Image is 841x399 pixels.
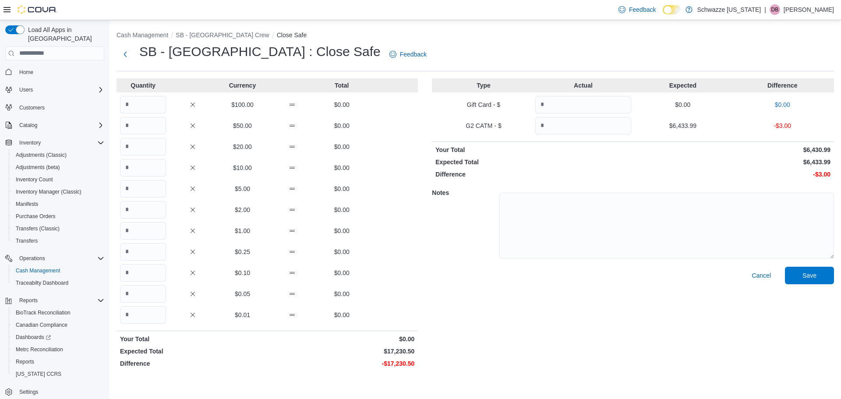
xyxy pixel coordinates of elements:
span: Adjustments (beta) [12,162,104,173]
div: Duncan Boggess [770,4,780,15]
span: Transfers [16,237,38,244]
p: $0.00 [319,311,365,319]
input: Quantity [120,159,166,177]
a: Traceabilty Dashboard [12,278,72,288]
input: Quantity [120,180,166,198]
button: Close Safe [277,32,307,39]
span: [US_STATE] CCRS [16,371,61,378]
span: Adjustments (beta) [16,164,60,171]
span: Users [19,86,33,93]
p: $2.00 [219,205,265,214]
span: Adjustments (Classic) [16,152,67,159]
a: Customers [16,102,48,113]
p: Actual [535,81,631,90]
a: Inventory Count [12,174,57,185]
span: Cancel [752,271,771,280]
p: $1.00 [219,226,265,235]
p: Your Total [120,335,265,343]
p: Difference [435,170,631,179]
button: Customers [2,101,108,114]
button: Cash Management [9,265,108,277]
button: Inventory Count [9,173,108,186]
span: Metrc Reconciliation [16,346,63,353]
p: Difference [735,81,830,90]
button: Save [785,267,834,284]
span: Dashboards [12,332,104,343]
button: Inventory [16,138,44,148]
button: Reports [16,295,41,306]
nav: An example of EuiBreadcrumbs [117,31,834,41]
input: Quantity [120,96,166,113]
p: $6,430.99 [635,145,830,154]
p: $0.00 [319,142,365,151]
span: Traceabilty Dashboard [12,278,104,288]
p: $0.25 [219,247,265,256]
p: Expected Total [435,158,631,166]
a: Canadian Compliance [12,320,71,330]
input: Dark Mode [663,5,681,14]
span: Manifests [16,201,38,208]
span: Inventory Count [16,176,53,183]
a: Settings [16,387,42,397]
button: Cancel [748,267,774,284]
button: Transfers [9,235,108,247]
span: DB [771,4,779,15]
button: Cash Management [117,32,168,39]
p: $100.00 [219,100,265,109]
span: Reports [12,357,104,367]
span: Dashboards [16,334,51,341]
span: Traceabilty Dashboard [16,279,68,286]
span: Inventory [16,138,104,148]
p: Type [435,81,531,90]
p: Gift Card - $ [435,100,531,109]
a: Transfers (Classic) [12,223,63,234]
input: Quantity [120,264,166,282]
p: Quantity [120,81,166,90]
p: $0.00 [319,184,365,193]
span: Catalog [16,120,104,131]
span: Home [19,69,33,76]
input: Quantity [535,117,631,134]
span: Home [16,67,104,78]
a: Feedback [615,1,659,18]
span: Customers [19,104,45,111]
button: Inventory [2,137,108,149]
span: Reports [16,358,34,365]
span: Settings [16,386,104,397]
p: $20.00 [219,142,265,151]
span: Load All Apps in [GEOGRAPHIC_DATA] [25,25,104,43]
button: SB - [GEOGRAPHIC_DATA] Crew [176,32,269,39]
input: Quantity [120,201,166,219]
p: $0.05 [219,290,265,298]
span: Save [802,271,816,280]
span: Transfers (Classic) [16,225,60,232]
p: $0.00 [635,100,731,109]
a: Manifests [12,199,42,209]
button: Catalog [16,120,41,131]
a: Home [16,67,37,78]
span: Operations [16,253,104,264]
span: Transfers (Classic) [12,223,104,234]
p: $10.00 [219,163,265,172]
a: BioTrack Reconciliation [12,307,74,318]
span: BioTrack Reconciliation [16,309,71,316]
span: Adjustments (Classic) [12,150,104,160]
p: $50.00 [219,121,265,130]
input: Quantity [120,222,166,240]
p: Schwazze [US_STATE] [697,4,761,15]
p: $0.00 [319,163,365,172]
button: Operations [2,252,108,265]
p: $0.00 [319,205,365,214]
input: Quantity [120,138,166,155]
button: Adjustments (Classic) [9,149,108,161]
span: Catalog [19,122,37,129]
p: $5.00 [219,184,265,193]
span: Cash Management [16,267,60,274]
p: $0.00 [735,100,830,109]
button: Manifests [9,198,108,210]
button: Settings [2,385,108,398]
span: Reports [16,295,104,306]
p: $0.00 [319,226,365,235]
p: G2 CATM - $ [435,121,531,130]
